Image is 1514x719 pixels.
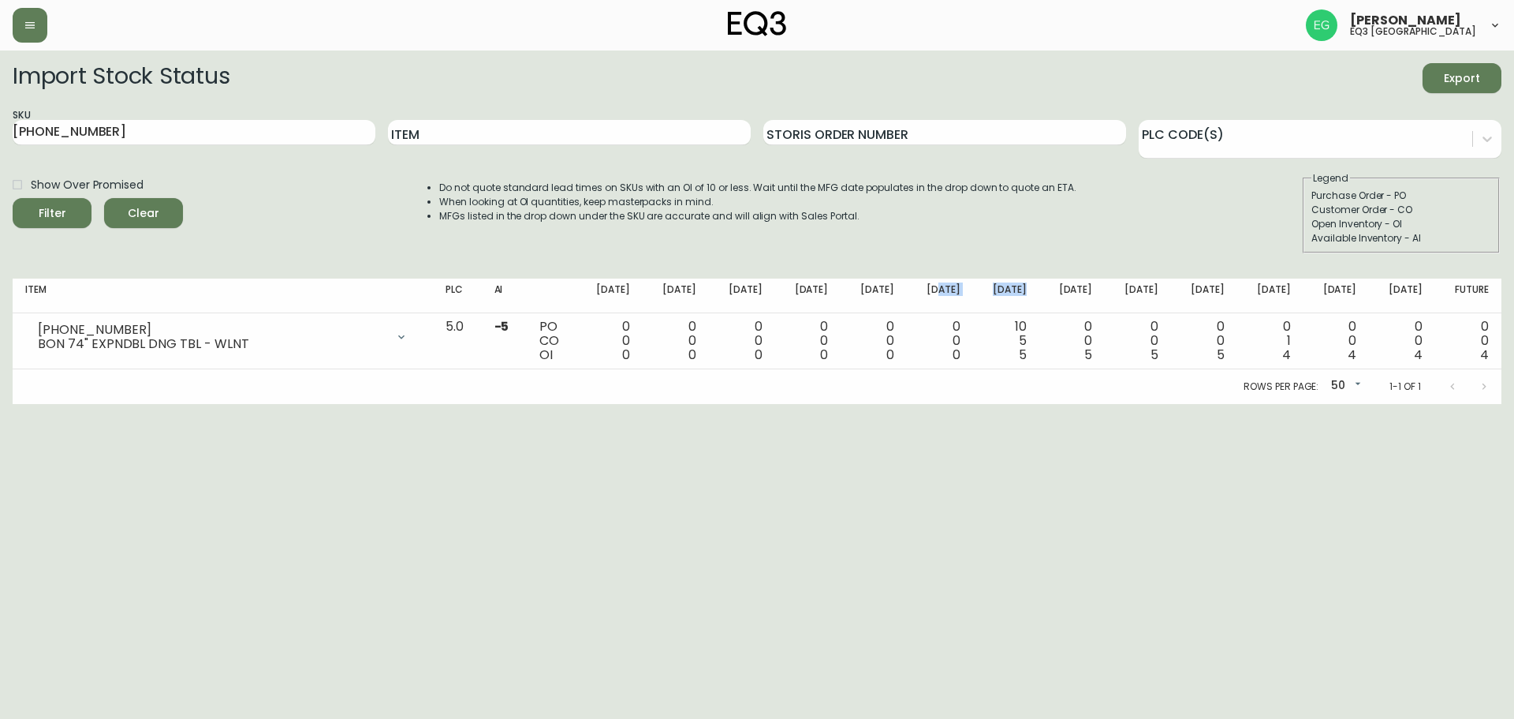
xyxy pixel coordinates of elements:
[1389,380,1421,394] p: 1-1 of 1
[117,204,170,223] span: Clear
[439,181,1076,195] li: Do not quote standard lead times on SKUs with an OI of 10 or less. Wait until the MFG date popula...
[539,346,553,364] span: OI
[38,323,386,337] div: [PHONE_NUMBER]
[1448,320,1489,362] div: 0 0
[1348,346,1356,364] span: 4
[13,279,433,313] th: Item
[433,279,481,313] th: PLC
[820,346,828,364] span: 0
[953,346,960,364] span: 0
[1414,346,1423,364] span: 4
[1435,279,1501,313] th: Future
[986,320,1027,362] div: 10 5
[38,337,386,351] div: BON 74" EXPNDBL DNG TBL - WLNT
[1325,373,1364,399] div: 50
[1435,69,1489,88] span: Export
[13,63,229,93] h2: Import Stock Status
[1350,27,1476,36] h5: eq3 [GEOGRAPHIC_DATA]
[439,209,1076,223] li: MFGs listed in the drop down under the SKU are accurate and will align with Sales Portal.
[1237,279,1303,313] th: [DATE]
[1217,346,1225,364] span: 5
[709,279,775,313] th: [DATE]
[1282,346,1291,364] span: 4
[1019,346,1027,364] span: 5
[1316,320,1357,362] div: 0 0
[919,320,960,362] div: 0 0
[1105,279,1171,313] th: [DATE]
[722,320,763,362] div: 0 0
[1350,14,1461,27] span: [PERSON_NAME]
[1369,279,1435,313] th: [DATE]
[31,177,144,193] span: Show Over Promised
[1311,171,1350,185] legend: Legend
[1423,63,1501,93] button: Export
[1250,320,1291,362] div: 0 1
[494,317,509,335] span: -5
[539,320,565,362] div: PO CO
[622,346,630,364] span: 0
[1303,279,1370,313] th: [DATE]
[1171,279,1237,313] th: [DATE]
[1311,203,1491,217] div: Customer Order - CO
[1311,189,1491,203] div: Purchase Order - PO
[482,279,527,313] th: AI
[1311,231,1491,245] div: Available Inventory - AI
[433,313,481,369] td: 5.0
[1184,320,1225,362] div: 0 0
[1311,217,1491,231] div: Open Inventory - OI
[13,198,91,228] button: Filter
[841,279,907,313] th: [DATE]
[1382,320,1423,362] div: 0 0
[1039,279,1106,313] th: [DATE]
[755,346,763,364] span: 0
[1052,320,1093,362] div: 0 0
[1117,320,1158,362] div: 0 0
[1244,380,1318,394] p: Rows per page:
[643,279,709,313] th: [DATE]
[1306,9,1337,41] img: db11c1629862fe82d63d0774b1b54d2b
[775,279,841,313] th: [DATE]
[1150,346,1158,364] span: 5
[655,320,696,362] div: 0 0
[25,320,420,354] div: [PHONE_NUMBER]BON 74" EXPNDBL DNG TBL - WLNT
[1480,346,1489,364] span: 4
[886,346,894,364] span: 0
[589,320,630,362] div: 0 0
[853,320,894,362] div: 0 0
[688,346,696,364] span: 0
[728,11,786,36] img: logo
[439,195,1076,209] li: When looking at OI quantities, keep masterpacks in mind.
[1084,346,1092,364] span: 5
[973,279,1039,313] th: [DATE]
[576,279,643,313] th: [DATE]
[104,198,183,228] button: Clear
[788,320,829,362] div: 0 0
[907,279,973,313] th: [DATE]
